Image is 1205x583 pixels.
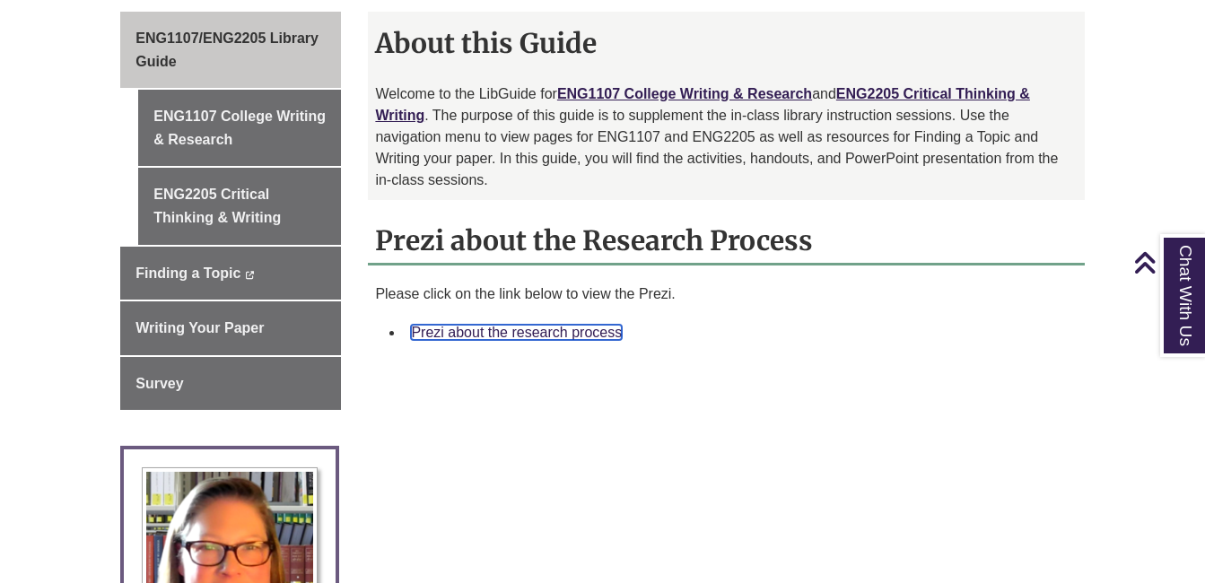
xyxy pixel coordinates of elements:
p: Please click on the link below to view the Prezi. [375,283,1077,305]
a: ENG1107/ENG2205 Library Guide [120,12,341,88]
a: Back to Top [1133,250,1201,274]
a: Writing Your Paper [120,301,341,355]
h2: Prezi about the Research Process [368,218,1084,265]
span: Survey [135,376,183,391]
span: Finding a Topic [135,265,240,281]
a: ENG2205 Critical Thinking & Writing [375,86,1030,123]
a: ENG1107 College Writing & Research [557,86,812,101]
span: ENG1107/ENG2205 Library Guide [135,30,319,69]
a: Survey [120,357,341,411]
a: ENG2205 Critical Thinking & Writing [138,168,341,244]
h2: About this Guide [368,21,1084,65]
div: Guide Page Menu [120,12,341,410]
a: Finding a Topic [120,247,341,300]
span: Writing Your Paper [135,320,264,335]
p: Welcome to the LibGuide for and . The purpose of this guide is to supplement the in-class library... [375,83,1077,191]
a: Prezi about the research process [411,325,622,340]
i: This link opens in a new window [245,271,255,279]
a: ENG1107 College Writing & Research [138,90,341,166]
